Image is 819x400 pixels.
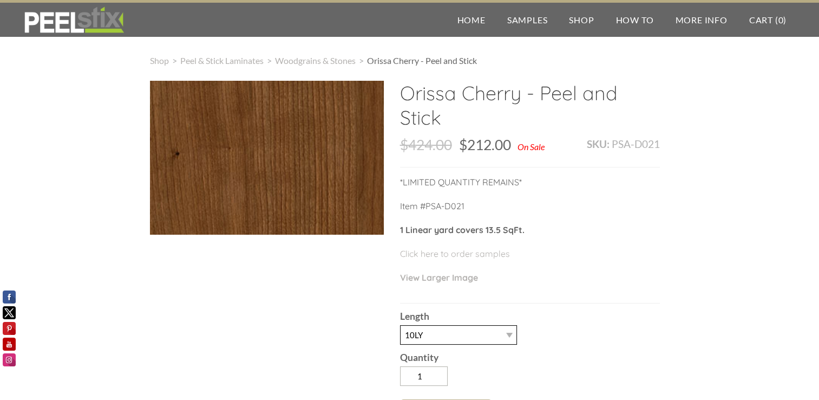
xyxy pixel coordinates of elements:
a: Shop [558,3,605,37]
span: Orissa Cherry - Peel and Stick [367,55,477,66]
a: View Larger Image [400,272,478,283]
b: SKU: [587,138,610,150]
span: PSA-D021 [612,138,660,150]
img: REFACE SUPPLIES [22,7,126,34]
span: 0 [778,15,783,25]
span: > [356,55,367,66]
span: $424.00 [400,136,452,153]
a: How To [605,3,665,37]
strong: 1 Linear yard covers 13.5 SqFt. [400,224,525,235]
a: More Info [664,3,738,37]
h2: Orissa Cherry - Peel and Stick [400,81,660,138]
p: Item #PSA-D021 [400,199,660,223]
span: > [264,55,275,66]
span: $212.00 [458,136,510,153]
p: *LIMITED QUANTITY REMAINS* [400,176,660,199]
a: Samples [496,3,559,37]
a: Peel & Stick Laminates [180,55,264,66]
div: On Sale [517,141,545,152]
a: Home [447,3,496,37]
a: Woodgrains & Stones [275,55,356,66]
span: > [169,55,180,66]
a: Shop [150,55,169,66]
b: Quantity [400,352,438,363]
a: Click here to order samples [400,248,510,259]
a: Cart (0) [738,3,797,37]
b: Length [400,311,429,322]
